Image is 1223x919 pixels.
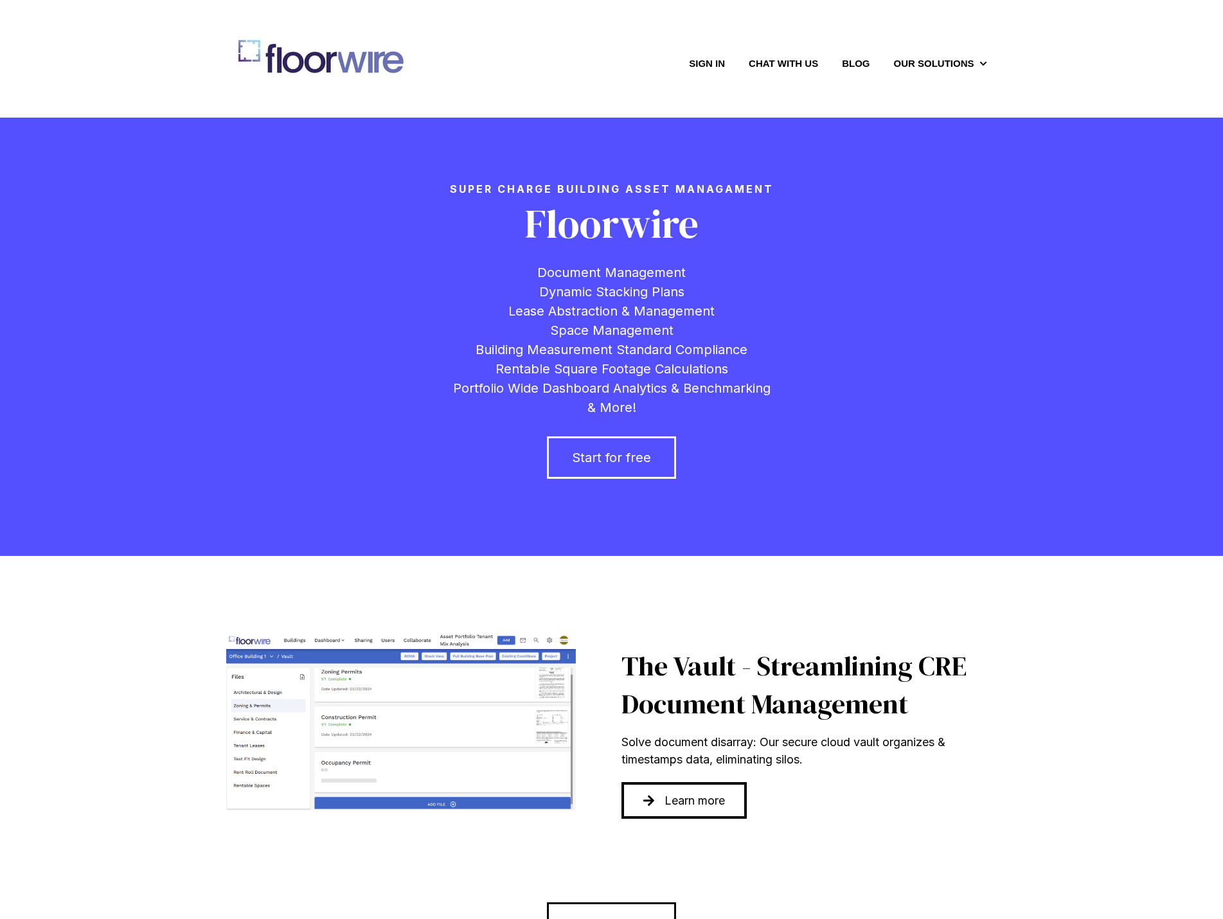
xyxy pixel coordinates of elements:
[450,183,774,195] strong: Super charge building asset managament
[842,57,870,70] a: Blog
[749,57,818,70] a: Chat with us
[476,342,747,357] span: Building Measurement Standard Compliance
[621,647,997,723] h2: The Vault - Streamlining CRE Document Management
[539,284,684,299] span: Dynamic Stacking Plans
[226,34,418,89] img: floorwire.com
[495,361,728,377] span: Rentable Square Footage Calculations
[483,56,997,70] nav: Desktop navigation
[621,782,747,819] a: Learn more
[537,265,686,280] span: Document Management
[550,323,674,338] span: Space Management
[508,303,715,319] span: Lease Abstraction & Management
[893,57,974,70] a: Our Solutions
[587,400,636,415] span: & More!
[226,633,576,810] img: Solve document disarray: Our secure cloud vault organizes & timestamps data, eliminating silos.
[524,197,699,251] span: Floorwire
[689,57,725,70] a: Sign in
[547,436,676,479] a: Start for free
[453,380,771,396] span: Portfolio Wide Dashboard Analytics & Benchmarking
[621,733,997,768] p: Solve document disarray: Our secure cloud vault organizes & timestamps data, eliminating silos.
